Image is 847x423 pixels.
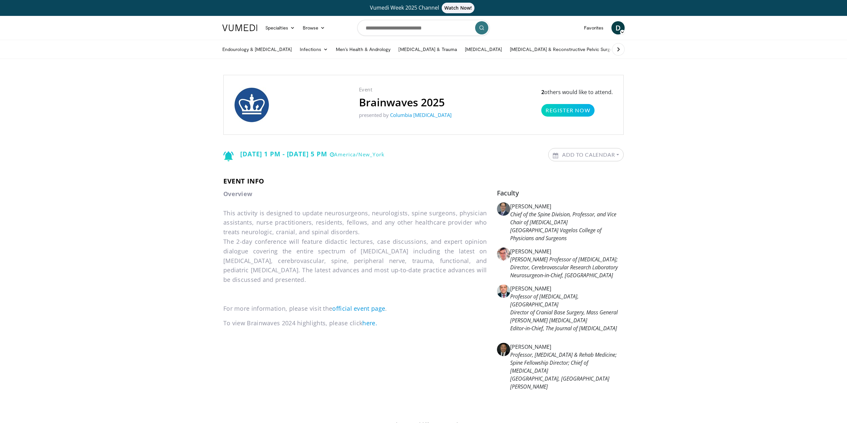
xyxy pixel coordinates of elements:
a: Specialties [261,21,299,34]
img: object.title [234,87,269,122]
div: [PERSON_NAME] [510,285,624,292]
a: official event page [332,304,385,312]
a: Register Now [541,104,595,117]
p: presented by [359,111,452,119]
em: Director of Cranial Base Surgery, Mass General [PERSON_NAME] [MEDICAL_DATA] [510,309,618,324]
a: Favorites [580,21,607,34]
p: To view Brainwaves 2024 highlights, please click [223,318,487,328]
h2: Brainwaves 2025 [359,96,452,109]
div: [PERSON_NAME] [510,247,624,255]
a: Endourology & [MEDICAL_DATA] [218,43,296,56]
em: [PERSON_NAME] Professor of [MEDICAL_DATA]; Director, Cerebrovascular Research Laboratory [510,256,618,271]
h3: Event info [223,177,624,185]
img: Calendar icon [553,153,558,158]
img: Avatar [497,202,510,216]
a: Add to Calendar [549,148,623,161]
h5: Faculty [497,189,624,197]
em: Chief of the Spine Division, Professor, and Vice Chair of [MEDICAL_DATA] [510,211,616,226]
em: Spine Fellowship Director; Chief of [MEDICAL_DATA] [510,359,588,374]
em: Professor, [MEDICAL_DATA] & Rehab Medicine; [510,351,617,358]
a: D [611,21,625,34]
div: [PERSON_NAME] [510,202,624,210]
img: Notification icon [223,151,234,161]
div: [PERSON_NAME] [510,343,624,351]
img: VuMedi Logo [222,25,257,31]
input: Search topics, interventions [357,20,490,36]
img: Avatar [497,247,510,261]
a: here. [362,319,377,327]
em: [GEOGRAPHIC_DATA], [GEOGRAPHIC_DATA][PERSON_NAME] [510,375,609,390]
a: [MEDICAL_DATA] [461,43,506,56]
span: Watch Now! [442,3,474,13]
a: Men’s Health & Andrology [332,43,395,56]
a: Vumedi Week 2025 ChannelWatch Now! [223,3,624,13]
a: [MEDICAL_DATA] & Reconstructive Pelvic Surgery [506,43,621,56]
img: Avatar [497,343,510,356]
em: Editor-in-Chief, The Journal of [MEDICAL_DATA] [510,325,617,332]
strong: 2 [541,88,544,96]
p: Event [359,86,452,93]
div: [DATE] 1 PM - [DATE] 5 PM [223,148,384,161]
small: America/New_York [330,151,384,158]
a: [MEDICAL_DATA] & Trauma [394,43,461,56]
a: Infections [296,43,332,56]
p: This activity is designed to update neurosurgeons, neurologists, spine surgeons, physician assist... [223,189,487,313]
a: Browse [299,21,329,34]
p: others would like to attend. [541,88,613,117]
em: [GEOGRAPHIC_DATA] Vagelos College of Physicians and Surgeons [510,227,602,242]
em: Neurosurgeon-in-Chief, [GEOGRAPHIC_DATA] [510,272,613,279]
img: Avatar [497,285,510,298]
em: Professor of [MEDICAL_DATA], [GEOGRAPHIC_DATA] [510,293,579,308]
a: Columbia [MEDICAL_DATA] [390,112,452,118]
strong: Overview [223,190,252,198]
